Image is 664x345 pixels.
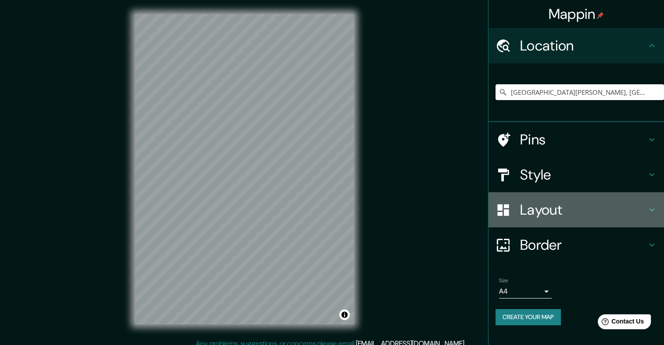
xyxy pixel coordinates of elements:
img: pin-icon.png [597,12,604,19]
label: Size [499,277,508,284]
h4: Border [520,236,646,254]
button: Create your map [495,309,561,325]
canvas: Map [135,14,354,324]
div: A4 [499,284,552,298]
h4: Location [520,37,646,54]
h4: Layout [520,201,646,219]
div: Border [488,227,664,262]
h4: Style [520,166,646,183]
iframe: Help widget launcher [586,311,654,335]
h4: Mappin [549,5,604,23]
div: Style [488,157,664,192]
input: Pick your city or area [495,84,664,100]
div: Layout [488,192,664,227]
h4: Pins [520,131,646,148]
div: Location [488,28,664,63]
div: Pins [488,122,664,157]
button: Toggle attribution [339,309,350,320]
